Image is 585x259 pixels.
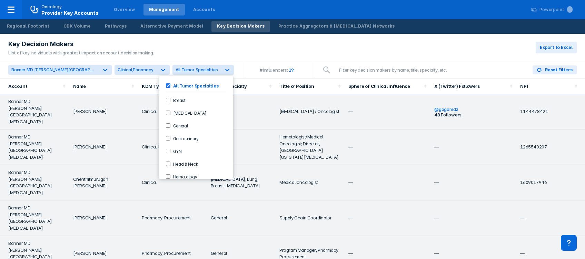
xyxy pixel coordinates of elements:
[138,129,207,165] td: Clinical, Executive Leadership
[533,65,577,74] button: Reset Filters
[430,165,516,200] td: —
[8,40,73,48] span: Key Decision Makers
[516,129,585,165] td: 1265540207
[539,7,573,13] div: Powerpoint
[170,135,199,141] label: Genitourinary
[273,21,400,32] a: Practice Aggregators & [MEDICAL_DATA] Networks
[63,23,91,29] div: CDK Volume
[41,4,62,10] p: Oncology
[344,200,430,236] td: —
[540,44,573,51] span: Export to Excel
[138,94,207,129] td: Clinical
[344,165,430,200] td: —
[207,129,276,165] td: General
[348,83,422,89] div: Sphere of Clinical Influence
[207,200,276,236] td: General
[41,10,99,16] span: Provider Key Accounts
[335,63,524,77] input: Filter key decision makers by name, title, specialty, etc.
[561,235,577,251] div: Contact Support
[140,23,203,29] div: Alternative Payment Model
[211,83,267,89] div: Tumor Specialty
[176,67,218,72] span: All Tumor Specialties
[99,21,132,32] a: Pathways
[58,21,97,32] a: CDK Volume
[1,21,55,32] a: Regional Footprint
[170,97,186,103] label: Breast
[8,50,154,56] div: List of key individuals with greatest impact on account decision making.
[133,67,153,72] span: Pharmacy
[207,165,276,200] td: [MEDICAL_DATA], Lung, Breast, [MEDICAL_DATA]
[138,165,207,200] td: Clinical
[142,83,198,89] div: KDM Type
[275,200,344,236] td: Supply Chain Coordinator
[217,23,265,29] div: Key Decision Makers
[434,112,512,117] div: 48 Followers
[105,23,127,29] div: Pathways
[211,21,270,32] a: Key Decision Makers
[170,174,197,179] label: Hematology
[7,23,50,29] div: Regional Footprint
[193,7,215,13] div: Accounts
[69,200,138,236] td: [PERSON_NAME]
[170,83,219,89] label: All Tumor Specialties
[114,7,135,13] div: Overview
[170,161,198,167] label: Head & Neck
[135,21,209,32] a: Alternative Payment Model
[207,94,276,129] td: General
[138,200,207,236] td: Pharmacy, Procurement
[73,83,130,89] div: Name
[69,129,138,165] td: [PERSON_NAME]
[118,67,133,72] span: Clinical,
[430,129,516,165] td: —
[170,123,188,128] label: General
[430,200,516,236] td: —
[344,94,430,129] td: —
[516,200,585,236] td: —
[188,4,221,15] a: Accounts
[11,67,148,72] span: Banner MD [PERSON_NAME][GEOGRAPHIC_DATA][MEDICAL_DATA]
[275,165,344,200] td: Medical Oncologist
[278,23,395,29] div: Practice Aggregators & [MEDICAL_DATA] Networks
[434,106,458,112] a: @gogomd2
[275,129,344,165] td: Hematologist/Medical Oncologist; Director, [GEOGRAPHIC_DATA][US_STATE][MEDICAL_DATA]
[149,7,179,13] div: Management
[170,110,207,116] label: [MEDICAL_DATA]
[170,148,182,154] label: GYN
[516,94,585,129] td: 1144478421
[288,67,300,73] span: 19
[275,94,344,129] td: [MEDICAL_DATA] / Oncologist
[108,4,141,15] a: Overview
[69,94,138,129] td: [PERSON_NAME]
[516,165,585,200] td: 1609017946
[143,4,185,15] a: Management
[545,67,572,73] span: Reset Filters
[344,129,430,165] td: —
[260,67,288,73] div: # Influencers:
[520,84,528,89] div: NPI
[536,42,577,53] button: Export to Excel
[8,83,61,89] div: Account
[279,83,336,89] div: Title or Position
[434,83,508,89] div: X (Twitter) Followers
[69,165,138,200] td: Chenthilmurugan [PERSON_NAME]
